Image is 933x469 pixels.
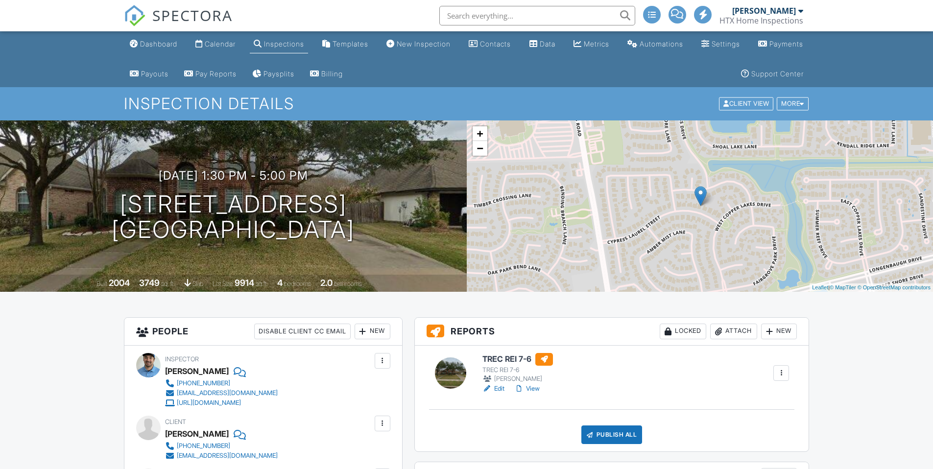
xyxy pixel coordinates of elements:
[415,318,809,346] h3: Reports
[126,35,181,53] a: Dashboard
[584,40,609,48] div: Metrics
[514,384,540,394] a: View
[256,280,268,287] span: sq.ft.
[180,65,240,83] a: Pay Reports
[334,280,362,287] span: bathrooms
[465,35,515,53] a: Contacts
[277,278,283,288] div: 4
[235,278,254,288] div: 9914
[250,35,308,53] a: Inspections
[264,40,304,48] div: Inspections
[213,280,233,287] span: Lot Size
[570,35,613,53] a: Metrics
[754,35,807,53] a: Payments
[248,65,298,83] a: Paysplits
[112,191,355,243] h1: [STREET_ADDRESS] [GEOGRAPHIC_DATA]
[640,40,683,48] div: Automations
[284,280,311,287] span: bedrooms
[177,379,230,387] div: [PHONE_NUMBER]
[124,318,402,346] h3: People
[719,16,803,25] div: HTX Home Inspections
[769,40,803,48] div: Payments
[165,355,199,363] span: Inspector
[858,284,931,290] a: © OpenStreetMap contributors
[165,441,278,451] a: [PHONE_NUMBER]
[177,389,278,397] div: [EMAIL_ADDRESS][DOMAIN_NAME]
[439,6,635,25] input: Search everything...
[141,70,168,78] div: Payouts
[482,374,553,384] div: [PERSON_NAME]
[623,35,687,53] a: Automations (Advanced)
[482,353,553,384] a: TREC REI 7-6 TREC REI 7-6 [PERSON_NAME]
[540,40,555,48] div: Data
[152,5,233,25] span: SPECTORA
[719,97,773,111] div: Client View
[732,6,796,16] div: [PERSON_NAME]
[482,353,553,366] h6: TREC REI 7-6
[355,324,390,339] div: New
[306,65,347,83] a: Billing
[321,70,343,78] div: Billing
[254,324,351,339] div: Disable Client CC Email
[397,40,451,48] div: New Inspection
[333,40,368,48] div: Templates
[810,283,933,292] div: |
[473,141,487,156] a: Zoom out
[482,384,504,394] a: Edit
[318,35,372,53] a: Templates
[165,451,278,461] a: [EMAIL_ADDRESS][DOMAIN_NAME]
[263,70,294,78] div: Paysplits
[751,70,804,78] div: Support Center
[320,278,333,288] div: 2.0
[205,40,236,48] div: Calendar
[660,324,706,339] div: Locked
[812,284,828,290] a: Leaflet
[480,40,511,48] div: Contacts
[383,35,455,53] a: New Inspection
[177,442,230,450] div: [PHONE_NUMBER]
[159,169,308,182] h3: [DATE] 1:30 pm - 5:00 pm
[177,399,241,407] div: [URL][DOMAIN_NAME]
[473,126,487,141] a: Zoom in
[139,278,160,288] div: 3749
[96,280,107,287] span: Built
[124,5,145,26] img: The Best Home Inspection Software - Spectora
[710,324,757,339] div: Attach
[718,99,776,107] a: Client View
[165,388,278,398] a: [EMAIL_ADDRESS][DOMAIN_NAME]
[109,278,130,288] div: 2004
[126,65,172,83] a: Payouts
[124,95,810,112] h1: Inspection Details
[165,378,278,388] a: [PHONE_NUMBER]
[195,70,237,78] div: Pay Reports
[737,65,808,83] a: Support Center
[777,97,809,111] div: More
[165,426,229,441] div: [PERSON_NAME]
[712,40,740,48] div: Settings
[526,35,559,53] a: Data
[761,324,797,339] div: New
[161,280,175,287] span: sq. ft.
[191,35,239,53] a: Calendar
[192,280,203,287] span: slab
[124,13,233,34] a: SPECTORA
[830,284,856,290] a: © MapTiler
[697,35,744,53] a: Settings
[165,398,278,408] a: [URL][DOMAIN_NAME]
[581,425,643,444] div: Publish All
[165,418,186,425] span: Client
[482,366,553,374] div: TREC REI 7-6
[177,452,278,460] div: [EMAIL_ADDRESS][DOMAIN_NAME]
[140,40,177,48] div: Dashboard
[165,364,229,378] div: [PERSON_NAME]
